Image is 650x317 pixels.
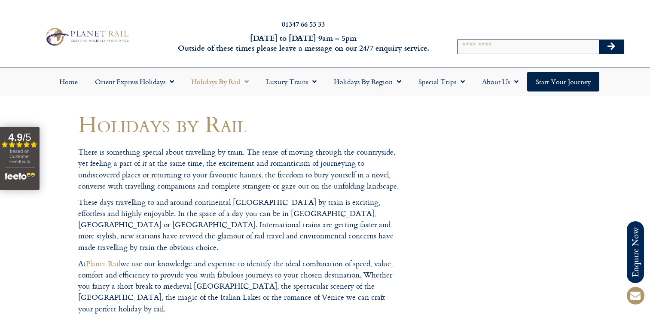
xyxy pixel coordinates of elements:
[599,40,624,54] button: Search
[473,72,527,91] a: About Us
[325,72,410,91] a: Holidays by Region
[410,72,473,91] a: Special Trips
[183,72,257,91] a: Holidays by Rail
[175,33,431,53] h6: [DATE] to [DATE] 9am – 5pm Outside of these times please leave a message on our 24/7 enquiry serv...
[86,258,120,269] a: Planet Rail
[86,72,183,91] a: Orient Express Holidays
[78,146,400,192] p: There is something special about travelling by train. The sense of moving through the countryside...
[282,19,325,29] a: 01347 66 53 33
[78,197,400,253] p: These days travelling to and around continental [GEOGRAPHIC_DATA] by train is exciting, effortles...
[527,72,599,91] a: Start your Journey
[78,111,400,137] h1: Holidays by Rail
[4,72,646,91] nav: Menu
[257,72,325,91] a: Luxury Trains
[78,258,400,314] p: At we use our knowledge and expertise to identify the ideal combination of speed, value, comfort ...
[51,72,86,91] a: Home
[42,26,131,48] img: Planet Rail Train Holidays Logo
